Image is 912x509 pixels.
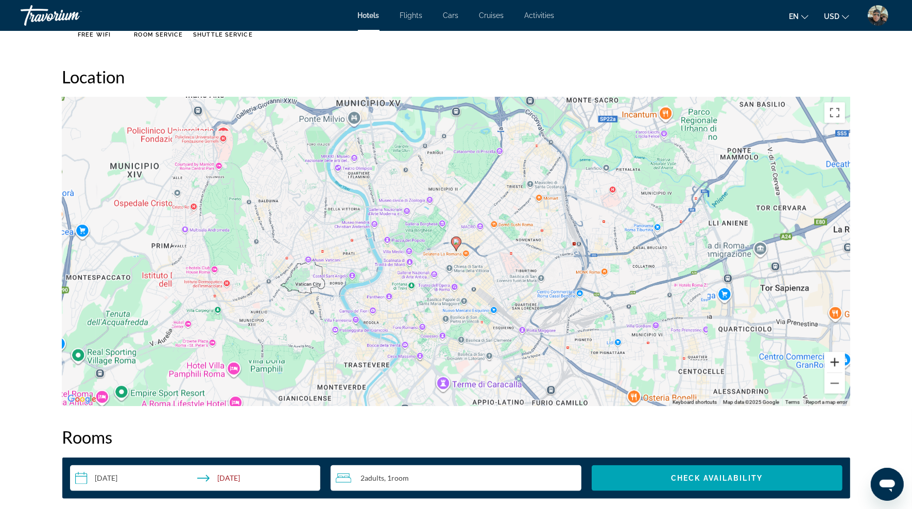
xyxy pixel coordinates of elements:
[789,12,799,21] span: en
[868,5,888,26] img: 2Q==
[70,465,842,491] div: Search widget
[824,12,839,21] span: USD
[365,473,384,482] span: Adults
[723,399,779,405] span: Map data ©2025 Google
[479,11,504,20] a: Cruises
[358,11,380,20] a: Hotels
[824,352,845,373] button: Zoom in
[62,66,850,87] h2: Location
[824,373,845,394] button: Zoom out
[785,399,800,405] a: Terms (opens in new tab)
[65,393,99,406] a: Open this area in Google Maps (opens a new window)
[443,11,459,20] a: Cars
[134,31,183,38] span: Room Service
[400,11,423,20] a: Flights
[824,102,845,123] button: Toggle fullscreen view
[193,31,253,38] span: Shuttle Service
[65,393,99,406] img: Google
[806,399,847,405] a: Report a map error
[70,465,321,491] button: Check-in date: Sep 4, 2025 Check-out date: Sep 7, 2025
[360,474,384,482] span: 2
[871,468,904,501] iframe: Button to launch messaging window
[62,427,850,447] h2: Rooms
[78,31,111,38] span: Free WiFi
[391,473,409,482] span: Room
[21,2,124,29] a: Travorium
[789,9,808,24] button: Change language
[331,465,581,491] button: Travelers: 2 adults, 0 children
[384,474,409,482] span: , 1
[671,474,763,482] span: Check Availability
[592,465,842,491] button: Check Availability
[865,5,891,26] button: User Menu
[525,11,555,20] a: Activities
[673,399,717,406] button: Keyboard shortcuts
[824,9,849,24] button: Change currency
